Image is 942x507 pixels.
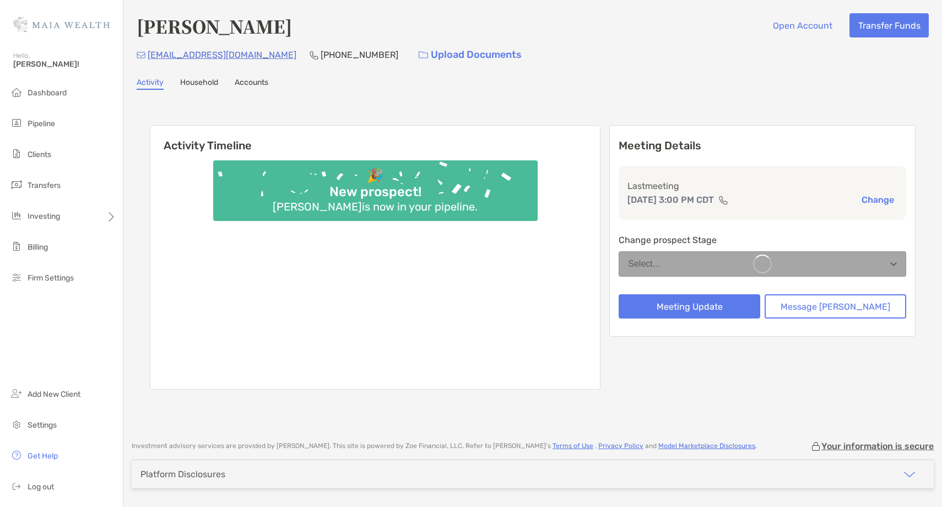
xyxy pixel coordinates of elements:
[858,194,897,206] button: Change
[28,181,61,190] span: Transfers
[10,479,23,493] img: logout icon
[28,150,51,159] span: Clients
[28,88,67,98] span: Dashboard
[132,442,757,450] p: Investment advisory services are provided by [PERSON_NAME] . This site is powered by Zoe Financia...
[13,4,110,44] img: Zoe Logo
[140,469,225,479] div: Platform Disclosures
[10,271,23,284] img: firm-settings icon
[321,48,398,62] p: [PHONE_NUMBER]
[10,209,23,222] img: investing icon
[180,78,218,90] a: Household
[10,116,23,130] img: pipeline icon
[10,240,23,253] img: billing icon
[619,233,906,247] p: Change prospect Stage
[658,442,755,450] a: Model Marketplace Disclosures
[718,196,728,204] img: communication type
[235,78,268,90] a: Accounts
[10,85,23,99] img: dashboard icon
[137,13,292,39] h4: [PERSON_NAME]
[419,51,428,59] img: button icon
[268,200,482,213] div: [PERSON_NAME] is now in your pipeline.
[28,119,55,128] span: Pipeline
[28,212,60,221] span: Investing
[619,294,760,319] button: Meeting Update
[28,451,58,461] span: Get Help
[28,273,74,283] span: Firm Settings
[28,242,48,252] span: Billing
[849,13,929,37] button: Transfer Funds
[10,387,23,400] img: add_new_client icon
[903,468,916,481] img: icon arrow
[821,441,934,451] p: Your information is secure
[13,60,116,69] span: [PERSON_NAME]!
[310,51,318,60] img: Phone Icon
[362,168,388,184] div: 🎉
[598,442,643,450] a: Privacy Policy
[765,294,906,319] button: Message [PERSON_NAME]
[325,184,426,200] div: New prospect!
[148,48,296,62] p: [EMAIL_ADDRESS][DOMAIN_NAME]
[627,179,897,193] p: Last meeting
[619,139,906,153] p: Meeting Details
[150,126,600,152] h6: Activity Timeline
[412,43,529,67] a: Upload Documents
[627,193,714,207] p: [DATE] 3:00 PM CDT
[213,160,538,212] img: Confetti
[10,449,23,462] img: get-help icon
[137,52,145,58] img: Email Icon
[137,78,164,90] a: Activity
[10,147,23,160] img: clients icon
[28,420,57,430] span: Settings
[10,418,23,431] img: settings icon
[28,482,54,492] span: Log out
[28,390,80,399] span: Add New Client
[553,442,593,450] a: Terms of Use
[764,13,841,37] button: Open Account
[10,178,23,191] img: transfers icon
